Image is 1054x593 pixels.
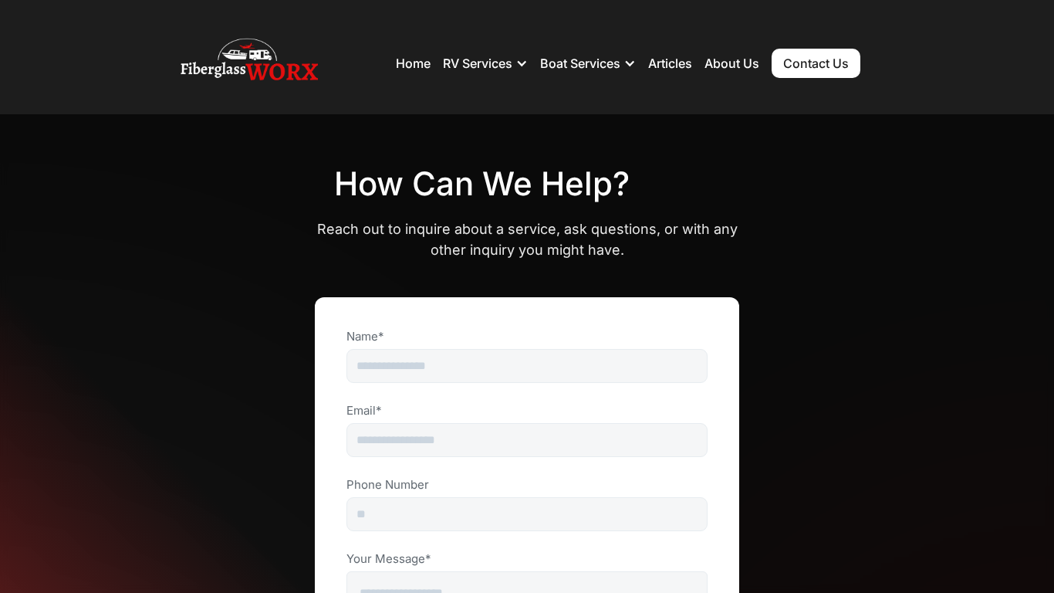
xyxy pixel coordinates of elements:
img: Fiberglass WorX – RV Repair, RV Roof & RV Detailing [181,32,318,94]
div: RV Services [443,56,512,71]
label: Phone Number [346,477,708,493]
a: Articles [648,56,692,71]
a: Home [396,56,431,71]
h1: How can we help? [334,164,720,205]
div: Boat Services [540,56,620,71]
p: Reach out to inquire about a service, ask questions, or with any other inquiry you might have. [315,219,739,260]
div: RV Services [443,40,528,86]
label: Name* [346,329,708,344]
a: Contact Us [772,49,860,78]
a: About Us [704,56,759,71]
div: Boat Services [540,40,636,86]
label: Email* [346,403,708,418]
label: Your Message* [346,551,708,567]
